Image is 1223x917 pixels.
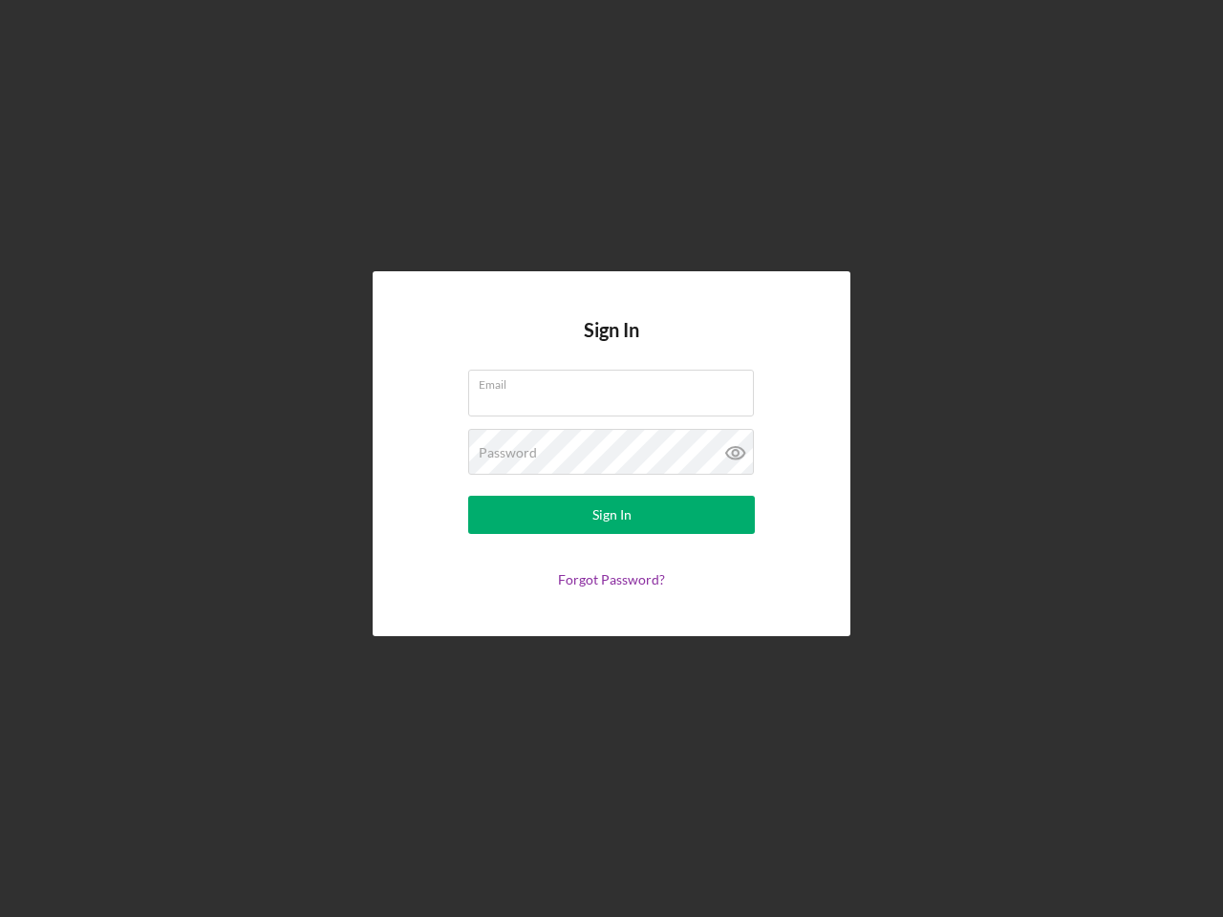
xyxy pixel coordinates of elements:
button: Sign In [468,496,755,534]
div: Sign In [592,496,632,534]
label: Password [479,445,537,460]
h4: Sign In [584,319,639,370]
label: Email [479,371,754,392]
a: Forgot Password? [558,571,665,587]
